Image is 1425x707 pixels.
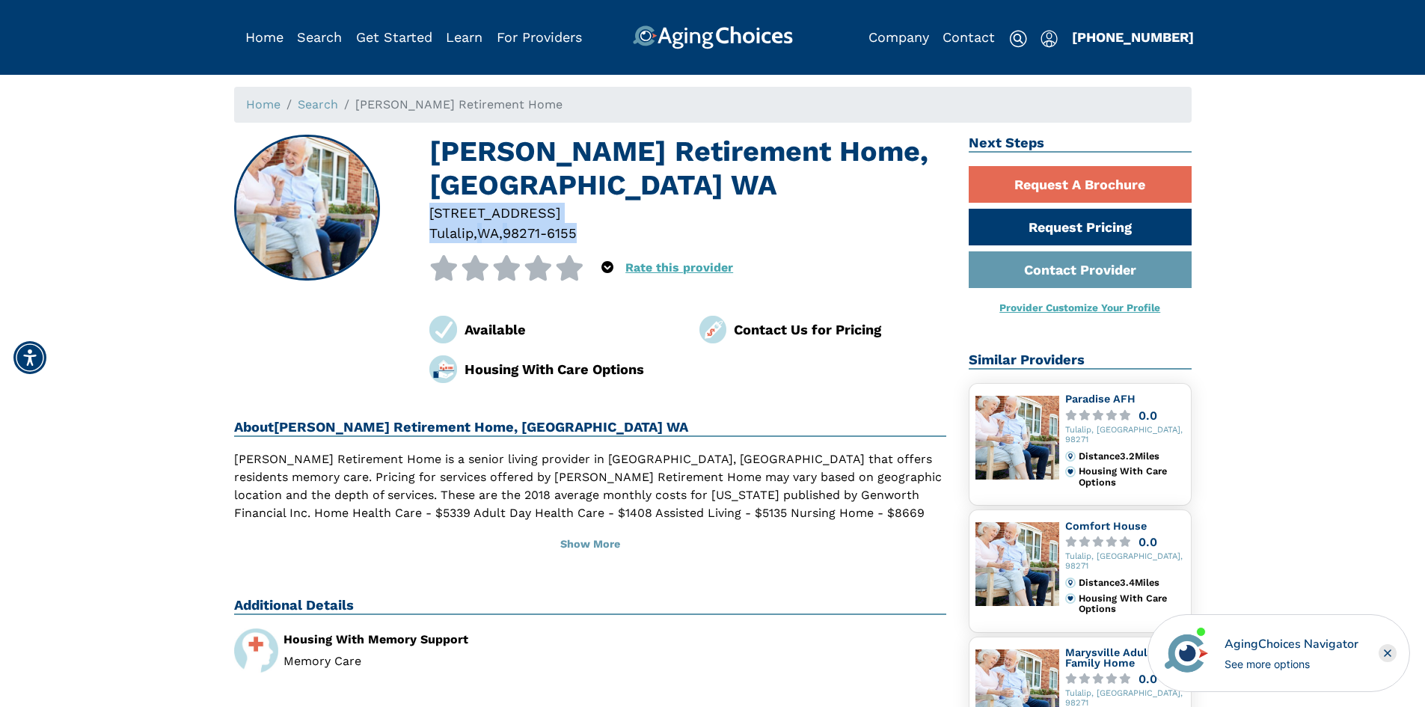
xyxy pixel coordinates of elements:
a: Get Started [356,29,432,45]
span: [PERSON_NAME] Retirement Home [355,97,563,111]
div: [STREET_ADDRESS] [429,203,946,223]
div: Accessibility Menu [13,341,46,374]
img: user-icon.svg [1041,30,1058,48]
div: Popover trigger [1041,25,1058,49]
img: distance.svg [1065,578,1076,588]
h2: About [PERSON_NAME] Retirement Home, [GEOGRAPHIC_DATA] WA [234,419,947,437]
div: Distance 3.4 Miles [1079,578,1184,588]
span: WA [477,225,499,241]
div: Close [1379,644,1397,662]
span: , [474,225,477,241]
img: primary.svg [1065,466,1076,477]
a: Request Pricing [969,209,1192,245]
div: 0.0 [1139,536,1157,548]
h1: [PERSON_NAME] Retirement Home, [GEOGRAPHIC_DATA] WA [429,135,946,203]
a: Contact [943,29,995,45]
div: 98271-6155 [503,223,577,243]
span: , [499,225,503,241]
a: [PHONE_NUMBER] [1072,29,1194,45]
span: Tulalip [429,225,474,241]
div: Distance 3.2 Miles [1079,451,1184,462]
h2: Additional Details [234,597,947,615]
a: Provider Customize Your Profile [999,302,1160,313]
img: Stan Jones Retirement Home, Tulalip WA [235,136,379,280]
a: For Providers [497,29,582,45]
div: Housing With Care Options [1079,466,1184,488]
a: Company [868,29,929,45]
div: Housing With Memory Support [284,634,579,646]
li: Memory Care [284,655,579,667]
div: AgingChoices Navigator [1225,635,1358,653]
img: avatar [1161,628,1212,679]
div: 0.0 [1139,410,1157,421]
a: Search [298,97,338,111]
img: search-icon.svg [1009,30,1027,48]
h2: Similar Providers [969,352,1192,370]
h2: Next Steps [969,135,1192,153]
div: See more options [1225,656,1358,672]
div: Tulalip, [GEOGRAPHIC_DATA], 98271 [1065,426,1185,445]
img: primary.svg [1065,593,1076,604]
a: Learn [446,29,482,45]
a: Home [246,97,281,111]
div: Available [465,319,677,340]
nav: breadcrumb [234,87,1192,123]
div: Contact Us for Pricing [734,319,946,340]
p: [PERSON_NAME] Retirement Home is a senior living provider in [GEOGRAPHIC_DATA], [GEOGRAPHIC_DATA]... [234,450,947,540]
a: Contact Provider [969,251,1192,288]
a: 0.0 [1065,410,1185,421]
div: Tulalip, [GEOGRAPHIC_DATA], 98271 [1065,552,1185,572]
a: Marysville Adult Family Home [1065,646,1152,669]
div: Housing With Care Options [465,359,677,379]
div: Popover trigger [601,255,613,281]
a: Request A Brochure [969,166,1192,203]
button: Show More [234,528,947,561]
a: Search [297,29,342,45]
a: Paradise AFH [1065,393,1136,405]
img: AgingChoices [632,25,792,49]
div: 0.0 [1139,673,1157,685]
a: Rate this provider [625,260,733,275]
a: 0.0 [1065,673,1185,685]
a: Home [245,29,284,45]
a: Comfort House [1065,520,1147,532]
div: Popover trigger [297,25,342,49]
div: Housing With Care Options [1079,593,1184,615]
img: distance.svg [1065,451,1076,462]
a: 0.0 [1065,536,1185,548]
